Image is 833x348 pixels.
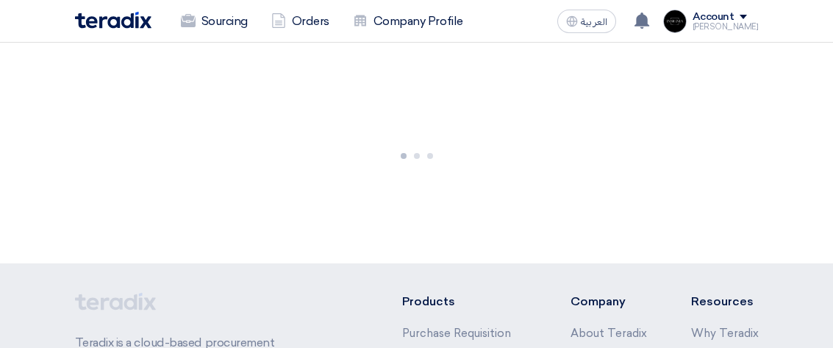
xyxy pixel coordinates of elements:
img: Teradix logo [75,12,151,29]
a: Orders [260,5,341,38]
button: العربية [557,10,616,33]
span: العربية [581,17,607,27]
a: Company Profile [341,5,475,38]
a: Why Teradix [691,327,759,340]
img: insignia_1757820430915.jpeg [663,10,687,33]
div: Account [693,11,734,24]
li: Resources [691,293,759,310]
a: About Teradix [571,327,647,340]
a: Purchase Requisition [402,327,511,340]
li: Products [402,293,526,310]
div: [PERSON_NAME] [693,23,759,31]
a: Sourcing [169,5,260,38]
li: Company [571,293,647,310]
